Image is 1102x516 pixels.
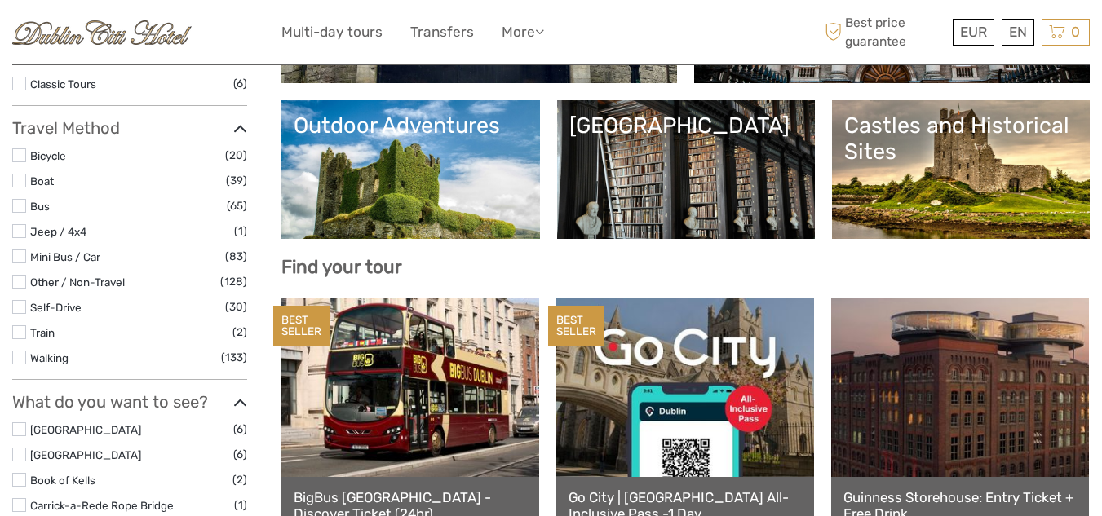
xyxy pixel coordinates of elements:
[30,225,86,238] a: Jeep / 4x4
[30,351,69,364] a: Walking
[30,301,82,314] a: Self-Drive
[30,448,141,461] a: [GEOGRAPHIC_DATA]
[569,112,803,227] a: [GEOGRAPHIC_DATA]
[233,420,247,439] span: (6)
[12,20,192,45] img: 535-fefccfda-c370-4f83-b19b-b6a748315523_logo_small.jpg
[1069,24,1082,40] span: 0
[30,250,100,263] a: Mini Bus / Car
[220,272,247,291] span: (128)
[226,171,247,190] span: (39)
[12,118,247,138] h3: Travel Method
[30,174,54,187] a: Boat
[234,496,247,514] span: (1)
[502,20,544,44] a: More
[30,77,96,90] a: Classic Tours
[225,146,247,165] span: (20)
[273,306,330,346] div: BEST SELLER
[30,499,174,512] a: Carrick-a-Rede Rope Bridge
[227,196,247,215] span: (65)
[294,112,527,227] a: Outdoor Adventures
[548,306,604,346] div: BEST SELLER
[233,445,247,464] span: (6)
[225,298,247,316] span: (30)
[281,20,383,44] a: Multi-day tours
[30,149,66,162] a: Bicycle
[225,247,247,266] span: (83)
[281,256,402,278] b: Find your tour
[30,276,125,289] a: Other / Non-Travel
[960,24,987,40] span: EUR
[232,323,247,342] span: (2)
[234,222,247,240] span: (1)
[221,348,247,367] span: (133)
[844,112,1078,165] div: Castles and Historical Sites
[12,392,247,412] h3: What do you want to see?
[30,474,95,487] a: Book of Kells
[821,14,949,50] span: Best price guarantee
[233,74,247,93] span: (6)
[30,423,141,436] a: [GEOGRAPHIC_DATA]
[30,326,55,339] a: Train
[294,112,527,139] div: Outdoor Adventures
[410,20,474,44] a: Transfers
[30,200,50,213] a: Bus
[232,470,247,489] span: (2)
[569,112,803,139] div: [GEOGRAPHIC_DATA]
[844,112,1078,227] a: Castles and Historical Sites
[1002,19,1034,46] div: EN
